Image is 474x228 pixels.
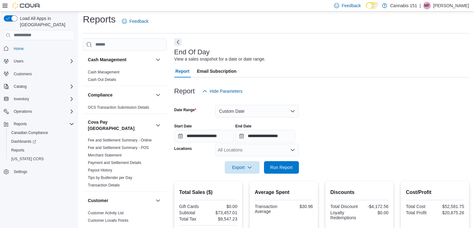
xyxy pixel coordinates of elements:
[14,97,29,102] span: Inventory
[88,77,116,82] span: Cash Out Details
[11,57,74,65] span: Users
[6,155,77,163] button: [US_STATE] CCRS
[255,204,282,214] div: Transaction Average
[290,147,295,152] button: Open list of options
[200,85,245,97] button: Hide Parameters
[174,87,195,95] h3: Report
[9,138,74,145] span: Dashboards
[88,119,153,131] button: Cova Pay [GEOGRAPHIC_DATA]
[9,155,46,163] a: [US_STATE] CCRS
[209,210,237,215] div: $73,457.01
[154,56,162,63] button: Cash Management
[175,65,189,77] span: Report
[154,197,162,204] button: Customer
[264,161,299,174] button: Run Report
[88,70,119,75] span: Cash Management
[14,72,32,77] span: Customers
[6,146,77,155] button: Reports
[88,105,149,110] a: OCS Transaction Submission Details
[6,137,77,146] a: Dashboards
[9,129,50,136] a: Canadian Compliance
[1,95,77,103] button: Inventory
[14,59,23,64] span: Users
[11,95,74,103] span: Inventory
[179,189,237,196] h2: Total Sales ($)
[179,216,207,221] div: Total Tax
[228,161,256,174] span: Export
[174,124,192,129] label: Start Date
[12,2,41,9] img: Cova
[88,105,149,110] span: OCS Transaction Submission Details
[11,139,36,144] span: Dashboards
[88,92,153,98] button: Compliance
[83,68,167,86] div: Cash Management
[11,70,74,78] span: Customers
[11,148,24,153] span: Reports
[209,216,237,221] div: $9,547.23
[215,105,299,117] button: Custom Date
[88,218,128,223] a: Customer Loyalty Points
[424,2,429,9] span: MF
[14,169,27,174] span: Settings
[174,56,266,62] div: View a sales snapshot for a date or date range.
[11,83,74,90] span: Catalog
[11,45,26,52] a: Home
[88,57,153,63] button: Cash Management
[83,104,167,114] div: Compliance
[17,15,74,28] span: Load All Apps in [GEOGRAPHIC_DATA]
[88,153,122,157] a: Merchant Statement
[88,70,119,74] a: Cash Management
[179,204,207,209] div: Gift Cards
[9,146,74,154] span: Reports
[154,91,162,99] button: Compliance
[179,210,207,215] div: Subtotal
[6,128,77,137] button: Canadian Compliance
[88,92,113,98] h3: Compliance
[14,84,26,89] span: Catalog
[406,210,433,215] div: Total Profit
[436,210,464,215] div: $20,875.26
[419,2,421,9] p: |
[88,176,132,180] a: Tips by Budtender per Day
[88,197,153,204] button: Customer
[330,204,358,209] div: Total Discount
[174,38,182,46] button: Next
[88,183,120,188] span: Transaction Details
[154,121,162,129] button: Cova Pay [GEOGRAPHIC_DATA]
[1,82,77,91] button: Catalog
[88,138,152,142] a: Fee and Settlement Summary - Online
[88,168,112,172] a: Payout History
[4,42,74,193] nav: Complex example
[88,211,124,215] a: Customer Activity List
[423,2,431,9] div: Michael Fronte
[406,189,464,196] h2: Cost/Profit
[174,48,210,56] h3: End Of Day
[88,153,122,158] span: Merchant Statement
[11,70,34,78] a: Customers
[9,129,74,136] span: Canadian Compliance
[11,168,74,176] span: Settings
[11,95,31,103] button: Inventory
[436,204,464,209] div: $52,581.75
[88,161,141,165] a: Payment and Settlement Details
[174,107,196,112] label: Date Range
[11,45,74,52] span: Home
[88,168,112,173] span: Payout History
[366,2,379,9] input: Dark Mode
[1,57,77,66] button: Users
[270,164,293,171] span: Run Report
[225,161,260,174] button: Export
[88,138,152,143] span: Fee and Settlement Summary - Online
[197,65,237,77] span: Email Subscription
[88,146,149,150] a: Fee and Settlement Summary - POS
[129,18,148,24] span: Feedback
[235,124,251,129] label: End Date
[361,204,388,209] div: -$4,172.56
[209,204,237,209] div: $0.00
[9,138,39,145] a: Dashboards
